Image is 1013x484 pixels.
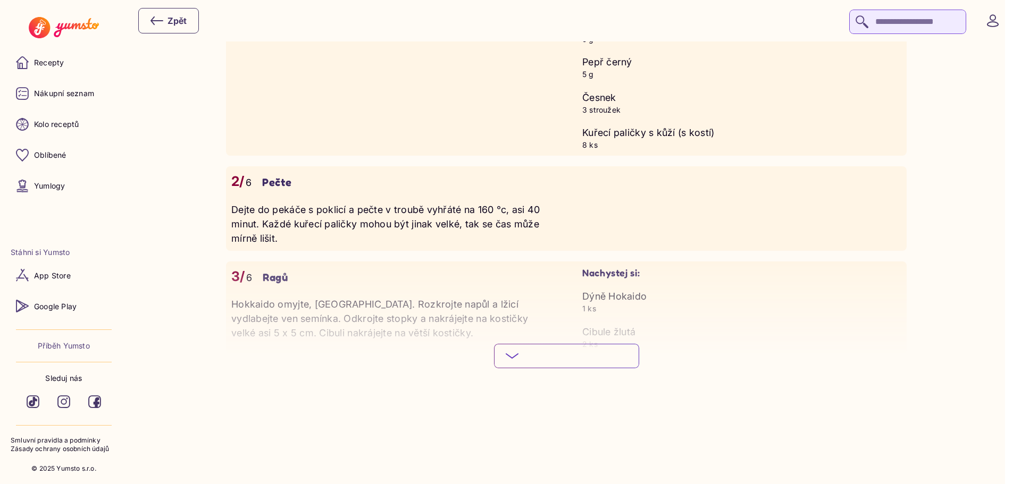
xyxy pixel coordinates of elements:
p: Recepty [34,57,64,68]
a: Nákupní seznam [11,81,117,106]
p: Kolo receptů [34,119,79,130]
p: 3 stroužek [582,105,901,115]
p: 6 [246,270,252,285]
p: Dejte do pekáče s poklicí a pečte v troubě vyhřáté na 160 °c, asi 40 minut. Každé kuřecí paličky ... [231,202,550,245]
a: App Store [11,262,117,288]
a: Recepty [11,50,117,75]
p: 2 ks [582,339,901,350]
p: App Store [34,270,71,281]
h3: Nachystej si: [582,267,901,279]
a: Yumlogy [11,173,117,199]
p: 3/ [231,267,245,287]
p: Kuřecí paličky s kůží (s kostí) [582,125,901,140]
a: Oblíbené [11,142,117,168]
a: Google Play [11,293,117,319]
div: Zpět [150,14,187,27]
p: 6 [246,175,252,190]
p: Google Play [34,301,77,312]
a: Příběh Yumsto [38,341,90,351]
span: Podívej se na celý postup [523,351,627,361]
a: Kolo receptů [11,112,117,137]
p: 1 ks [582,303,901,314]
p: Sleduj nás [45,373,82,384]
p: 2/ [231,172,245,192]
p: Hokkaido omyjte, [GEOGRAPHIC_DATA]. Rozkrojte napůl a lžicí vydlabejte ven semínka. Odkrojte stop... [231,297,550,340]
p: Oblíbené [34,150,66,160]
a: Smluvní pravidla a podmínky [11,436,117,445]
iframe: Advertisement [247,400,885,479]
img: Yumsto logo [29,17,98,38]
p: 5 g [582,69,901,80]
p: Cibule žlutá [582,325,901,339]
p: Česnek [582,90,901,105]
button: Zpět [138,8,199,33]
p: Nákupní seznam [34,88,94,99]
p: © 2025 Yumsto s.r.o. [31,464,96,473]
p: Pepř černý [582,55,901,69]
p: Yumlogy [34,181,65,191]
p: Ragů [263,271,288,284]
p: 8 ks [582,140,901,150]
p: Pečte [262,176,292,189]
li: Stáhni si Yumsto [11,247,117,258]
p: Dýně Hokaido [582,289,901,303]
a: Zásady ochrany osobních údajů [11,445,117,454]
button: Podívej se na celý postup [494,344,639,368]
